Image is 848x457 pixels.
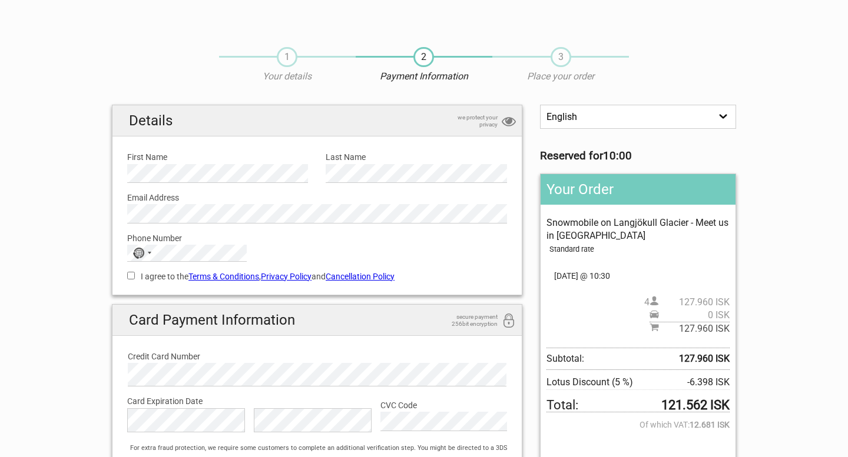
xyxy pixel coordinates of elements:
[603,149,632,162] strong: 10:00
[502,114,516,130] i: privacy protection
[546,399,730,412] span: Total to be paid
[551,47,571,67] span: 3
[546,376,657,389] span: Lotus Discount (5 %)
[413,47,434,67] span: 2
[277,47,297,67] span: 1
[188,272,259,281] a: Terms & Conditions
[661,399,730,412] strong: 121.562 ISK
[356,70,492,83] p: Payment Information
[127,270,507,283] label: I agree to the , and
[112,105,522,136] h2: Details
[650,322,730,335] span: Subtotal
[659,322,730,335] span: 127.960 ISK
[112,305,522,336] h2: Card Payment Information
[546,269,730,282] span: [DATE] @ 10:30
[502,313,516,329] i: 256bit encryption
[380,399,507,412] label: CVC Code
[127,191,507,204] label: Email Address
[128,350,506,363] label: Credit Card Number
[439,114,498,128] span: we protect your privacy
[687,376,730,389] span: -6.398 ISK
[128,245,157,261] button: Selected country
[690,418,730,431] strong: 12.681 ISK
[549,243,730,256] div: Standard rate
[644,296,730,309] span: 4 person(s)
[127,232,507,245] label: Phone Number
[546,217,728,241] span: Snowmobile on Langjökull Glacier - Meet us in [GEOGRAPHIC_DATA]
[679,352,730,365] strong: 127.960 ISK
[546,348,730,370] span: Subtotal
[492,70,629,83] p: Place your order
[127,395,507,408] label: Card Expiration Date
[439,313,498,328] span: secure payment 256bit encryption
[546,418,730,431] span: Of which VAT:
[261,272,312,281] a: Privacy Policy
[326,272,395,281] a: Cancellation Policy
[541,174,736,205] h2: Your Order
[659,296,730,309] span: 127.960 ISK
[326,151,506,164] label: Last Name
[650,309,730,322] span: Pickup price
[219,70,356,83] p: Your details
[540,149,736,162] h3: Reserved for
[659,309,730,322] span: 0 ISK
[127,151,308,164] label: First Name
